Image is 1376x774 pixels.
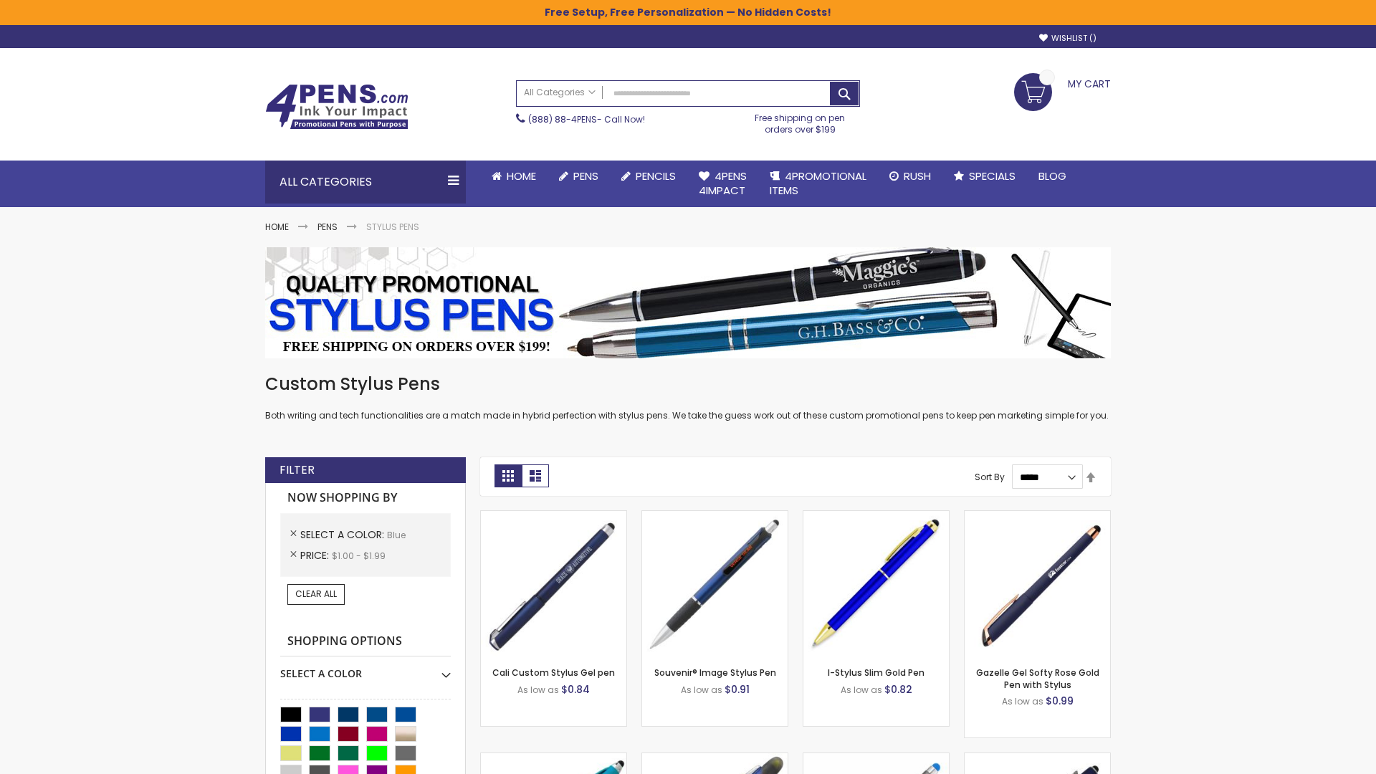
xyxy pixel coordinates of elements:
[681,684,722,696] span: As low as
[279,462,315,478] strong: Filter
[332,550,386,562] span: $1.00 - $1.99
[300,527,387,542] span: Select A Color
[517,684,559,696] span: As low as
[841,684,882,696] span: As low as
[803,752,949,765] a: Islander Softy Gel with Stylus - ColorJet Imprint-Blue
[642,752,788,765] a: Souvenir® Jalan Highlighter Stylus Pen Combo-Blue
[265,373,1111,396] h1: Custom Stylus Pens
[481,752,626,765] a: Neon Stylus Highlighter-Pen Combo-Blue
[758,161,878,207] a: 4PROMOTIONALITEMS
[573,168,598,183] span: Pens
[295,588,337,600] span: Clear All
[528,113,597,125] a: (888) 88-4PENS
[300,548,332,563] span: Price
[965,752,1110,765] a: Custom Soft Touch® Metal Pens with Stylus-Blue
[1038,168,1066,183] span: Blog
[481,511,626,656] img: Cali Custom Stylus Gel pen-Blue
[287,584,345,604] a: Clear All
[280,656,451,681] div: Select A Color
[904,168,931,183] span: Rush
[492,666,615,679] a: Cali Custom Stylus Gel pen
[976,666,1099,690] a: Gazelle Gel Softy Rose Gold Pen with Stylus
[481,510,626,522] a: Cali Custom Stylus Gel pen-Blue
[561,682,590,697] span: $0.84
[803,510,949,522] a: I-Stylus Slim Gold-Blue
[280,483,451,513] strong: Now Shopping by
[654,666,776,679] a: Souvenir® Image Stylus Pen
[265,373,1111,422] div: Both writing and tech functionalities are a match made in hybrid perfection with stylus pens. We ...
[975,471,1005,483] label: Sort By
[494,464,522,487] strong: Grid
[280,626,451,657] strong: Shopping Options
[265,161,466,204] div: All Categories
[642,511,788,656] img: Souvenir® Image Stylus Pen-Blue
[884,682,912,697] span: $0.82
[636,168,676,183] span: Pencils
[1027,161,1078,192] a: Blog
[969,168,1016,183] span: Specials
[480,161,548,192] a: Home
[265,221,289,233] a: Home
[265,247,1111,358] img: Stylus Pens
[699,168,747,198] span: 4Pens 4impact
[610,161,687,192] a: Pencils
[1039,33,1096,44] a: Wishlist
[687,161,758,207] a: 4Pens4impact
[770,168,866,198] span: 4PROMOTIONAL ITEMS
[965,511,1110,656] img: Gazelle Gel Softy Rose Gold Pen with Stylus-Blue
[942,161,1027,192] a: Specials
[740,107,861,135] div: Free shipping on pen orders over $199
[366,221,419,233] strong: Stylus Pens
[265,84,408,130] img: 4Pens Custom Pens and Promotional Products
[1046,694,1074,708] span: $0.99
[387,529,406,541] span: Blue
[642,510,788,522] a: Souvenir® Image Stylus Pen-Blue
[965,510,1110,522] a: Gazelle Gel Softy Rose Gold Pen with Stylus-Blue
[507,168,536,183] span: Home
[878,161,942,192] a: Rush
[517,81,603,105] a: All Categories
[1002,695,1043,707] span: As low as
[725,682,750,697] span: $0.91
[524,87,596,98] span: All Categories
[528,113,645,125] span: - Call Now!
[317,221,338,233] a: Pens
[548,161,610,192] a: Pens
[828,666,924,679] a: I-Stylus Slim Gold Pen
[803,511,949,656] img: I-Stylus Slim Gold-Blue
